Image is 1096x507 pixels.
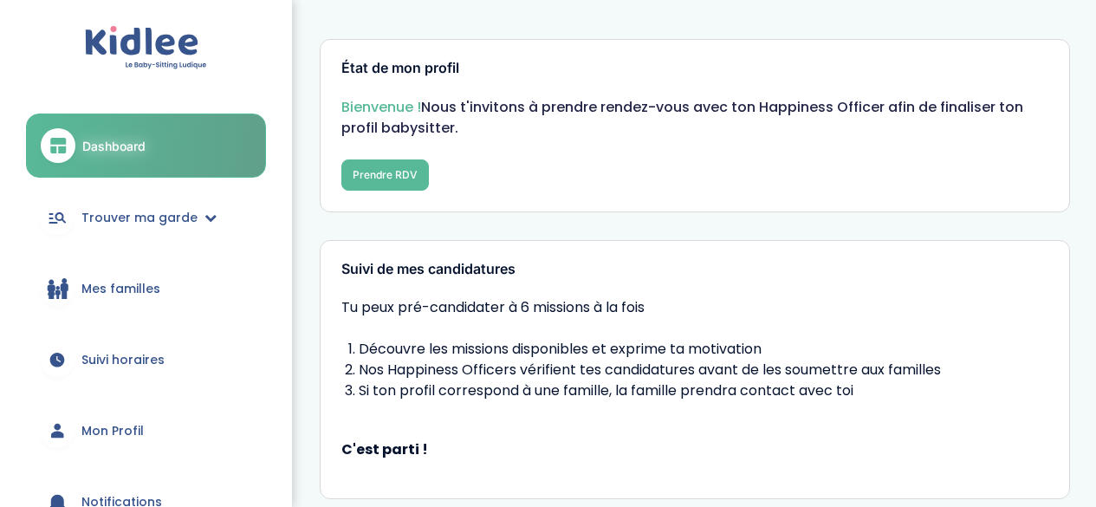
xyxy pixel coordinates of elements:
span: Mon Profil [81,422,144,440]
a: Suivi horaires [26,328,266,391]
span: Bienvenue ! [341,97,421,117]
a: Dashboard [26,114,266,178]
span: Tu peux pré-candidater à 6 missions à la fois [341,297,1048,318]
span: Suivi horaires [81,351,165,369]
li: Si ton profil correspond à une famille, la famille prendra contact avec toi [359,380,1048,401]
span: Trouver ma garde [81,209,198,227]
p: Nous t'invitons à prendre rendez-vous avec ton Happiness Officer afin de finaliser ton profil bab... [341,97,1048,139]
a: Mes familles [26,257,266,320]
strong: C'est parti ! [341,439,1048,460]
img: logo.svg [85,26,207,70]
span: Mes familles [81,280,160,298]
h3: Suivi de mes candidatures [341,262,1048,277]
span: Dashboard [82,137,146,155]
h3: État de mon profil [341,61,1048,76]
li: Nos Happiness Officers vérifient tes candidatures avant de les soumettre aux familles [359,360,1048,380]
a: Trouver ma garde [26,186,266,249]
li: Découvre les missions disponibles et exprime ta motivation [359,339,1048,360]
a: Mon Profil [26,400,266,462]
button: Prendre RDV [341,159,429,191]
